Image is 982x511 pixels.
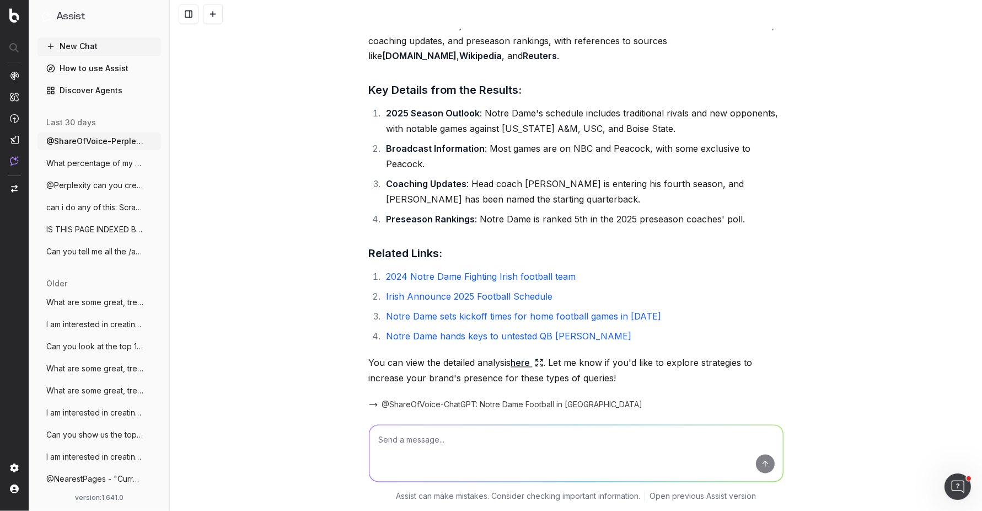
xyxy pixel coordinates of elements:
img: Setting [10,464,19,472]
button: can i do any of this: Scrape top competi [37,199,161,216]
button: @NearestPages - "Current [GEOGRAPHIC_DATA] [37,470,161,488]
a: here [511,355,544,371]
li: : Notre Dame's schedule includes traditional rivals and new opponents, with notable games against... [383,106,784,137]
span: I am interested in creating some long-fo [46,319,143,330]
button: I am interested in creating some long-fo [37,448,161,466]
strong: Coaching Updates [387,179,467,190]
span: older [46,278,67,289]
a: 2024 Notre Dame Fighting Irish football team [387,272,576,283]
img: Botify logo [9,8,19,23]
li: : Most games are on NBC and Peacock, with some exclusive to Peacock. [383,141,784,172]
img: Intelligence [10,92,19,102]
button: What are some great, trending topics I s [37,360,161,377]
span: What are some great, trending topics I s [46,297,143,308]
li: : Notre Dame is ranked 5th in the 2025 preseason coaches' poll. [383,212,784,227]
button: New Chat [37,38,161,55]
strong: Broadcast Information [387,143,485,155]
a: Discover Agents [37,82,161,99]
strong: Preseason Rankings [387,214,475,225]
strong: [DOMAIN_NAME] [383,51,457,62]
span: @ShareOfVoice-ChatGPT: Notre Dame Football in [GEOGRAPHIC_DATA] [382,400,643,411]
span: @ShareOfVoice-Perplexity What can you sh [46,136,143,147]
button: @Perplexity can you create Nunjucks scri [37,177,161,194]
button: Can you show us the top trending topics [37,426,161,444]
span: What percentage of my /articles/ pages h [46,158,143,169]
p: For the broader query , your brand ([DOMAIN_NAME]) is still not mentioned in the analyzed results... [369,2,784,64]
button: @ShareOfVoice-ChatGPT: Notre Dame Football in [GEOGRAPHIC_DATA] [369,400,656,411]
button: Can you tell me all the /articles/ pages [37,243,161,260]
span: last 30 days [46,117,96,128]
strong: 2025 Season Outlook [387,108,480,119]
iframe: Intercom live chat [945,473,971,500]
button: Can you look at the top 10 google search [37,338,161,355]
span: Can you look at the top 10 google search [46,341,143,352]
button: What percentage of my /articles/ pages h [37,155,161,172]
p: Assist can make mistakes. Consider checking important information. [396,491,640,502]
h3: Key Details from the Results: [369,82,784,99]
li: : Head coach [PERSON_NAME] is entering his fourth season, and [PERSON_NAME] has been named the st... [383,177,784,207]
span: What are some great, trending topics I s [46,385,143,396]
span: IS THIS PAGE INDEXED BY GOOGLE [URL] [46,224,143,235]
h3: Related Links: [369,245,784,263]
a: How to use Assist [37,60,161,77]
span: I am interested in creating some long-fo [46,451,143,462]
img: Studio [10,135,19,144]
span: can i do any of this: Scrape top competi [46,202,143,213]
button: @ShareOfVoice-Perplexity What can you sh [37,132,161,150]
div: version: 1.641.0 [42,493,157,502]
a: Notre Dame sets kickoff times for home football games in [DATE] [387,311,662,322]
img: Analytics [10,71,19,80]
a: Open previous Assist version [650,491,756,502]
button: What are some great, trending topics I s [37,294,161,311]
span: @Perplexity can you create Nunjucks scri [46,180,143,191]
button: I am interested in creating some long-fo [37,404,161,422]
a: Notre Dame hands keys to untested QB [PERSON_NAME] [387,331,632,342]
span: What are some great, trending topics I s [46,363,143,374]
img: Assist [10,156,19,166]
button: Assist [42,9,157,24]
strong: Wikipedia [460,51,502,62]
span: I am interested in creating some long-fo [46,407,143,418]
h1: Assist [56,9,85,24]
strong: Reuters [523,51,557,62]
button: What are some great, trending topics I s [37,382,161,400]
span: Can you show us the top trending topics [46,429,143,440]
button: IS THIS PAGE INDEXED BY GOOGLE [URL] [37,221,161,238]
span: Can you tell me all the /articles/ pages [46,246,143,257]
span: @NearestPages - "Current [GEOGRAPHIC_DATA] [46,473,143,485]
img: Activation [10,114,19,123]
img: Assist [42,11,52,22]
img: Switch project [11,185,18,193]
a: Irish Announce 2025 Football Schedule [387,291,553,302]
p: You can view the detailed analysis . Let me know if you'd like to explore strategies to increase ... [369,355,784,386]
button: I am interested in creating some long-fo [37,316,161,333]
img: My account [10,485,19,493]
